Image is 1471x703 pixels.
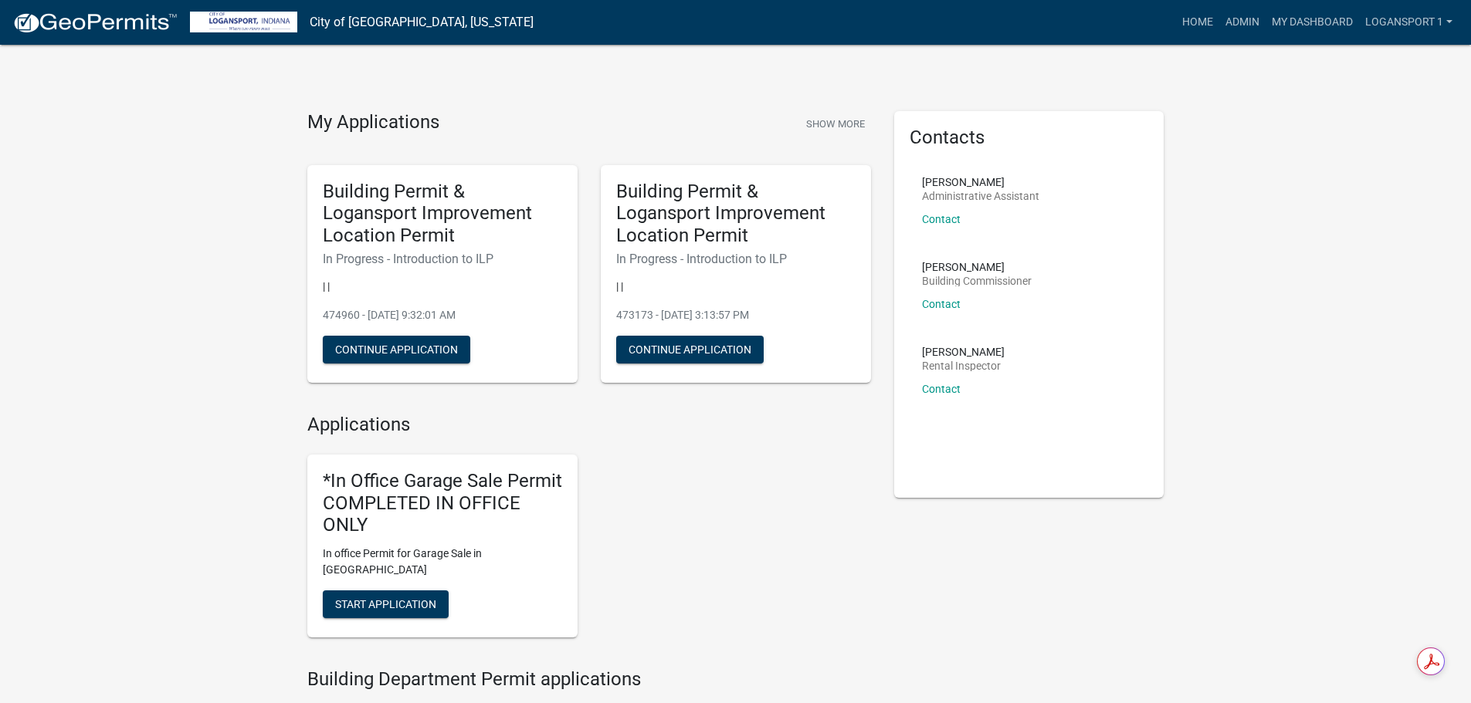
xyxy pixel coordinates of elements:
a: Contact [922,213,961,225]
h4: My Applications [307,111,439,134]
h4: Applications [307,414,871,436]
p: | | [616,279,856,295]
h6: In Progress - Introduction to ILP [616,252,856,266]
button: Show More [800,111,871,137]
h5: Building Permit & Logansport Improvement Location Permit [323,181,562,247]
h5: Contacts [910,127,1149,149]
a: Logansport 1 [1359,8,1459,37]
img: City of Logansport, Indiana [190,12,297,32]
p: 473173 - [DATE] 3:13:57 PM [616,307,856,323]
p: Administrative Assistant [922,191,1039,201]
a: City of [GEOGRAPHIC_DATA], [US_STATE] [310,9,534,35]
h5: Building Permit & Logansport Improvement Location Permit [616,181,856,247]
a: Admin [1219,8,1266,37]
p: [PERSON_NAME] [922,346,1005,357]
p: [PERSON_NAME] [922,177,1039,188]
h4: Building Department Permit applications [307,668,871,691]
a: Home [1176,8,1219,37]
p: In office Permit for Garage Sale in [GEOGRAPHIC_DATA] [323,546,562,578]
p: Building Commissioner [922,275,1032,286]
h6: In Progress - Introduction to ILP [323,252,562,266]
button: Continue Application [616,336,764,363]
button: Start Application [323,590,449,618]
p: [PERSON_NAME] [922,262,1032,272]
p: 474960 - [DATE] 9:32:01 AM [323,307,562,323]
h5: *In Office Garage Sale Permit COMPLETED IN OFFICE ONLY [323,470,562,536]
a: Contact [922,298,961,310]
p: Rental Inspector [922,360,1005,371]
span: Start Application [335,598,436,610]
a: Contact [922,383,961,395]
a: My Dashboard [1266,8,1359,37]
button: Continue Application [323,336,470,363]
p: | | [323,279,562,295]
